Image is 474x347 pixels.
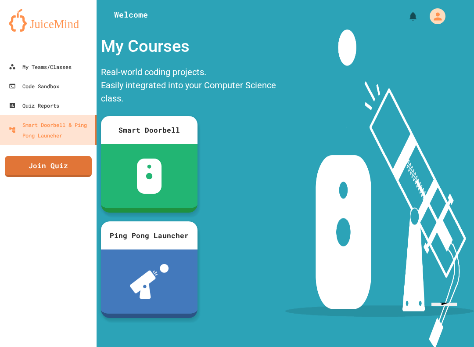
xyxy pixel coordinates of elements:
div: My Teams/Classes [9,61,72,72]
div: My Courses [97,29,285,63]
div: My Notifications [391,9,420,24]
div: Smart Doorbell [101,116,197,144]
div: Code Sandbox [9,81,59,91]
div: Real-world coding projects. Easily integrated into your Computer Science class. [97,63,285,109]
div: Smart Doorbell & Ping Pong Launcher [9,119,91,141]
div: Quiz Reports [9,100,59,111]
img: sdb-white.svg [137,159,162,194]
a: Join Quiz [5,156,92,177]
div: My Account [420,6,448,26]
iframe: chat widget [428,303,467,340]
div: Ping Pong Launcher [101,221,197,249]
img: logo-orange.svg [9,9,88,32]
img: ppl-with-ball.png [130,264,169,299]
